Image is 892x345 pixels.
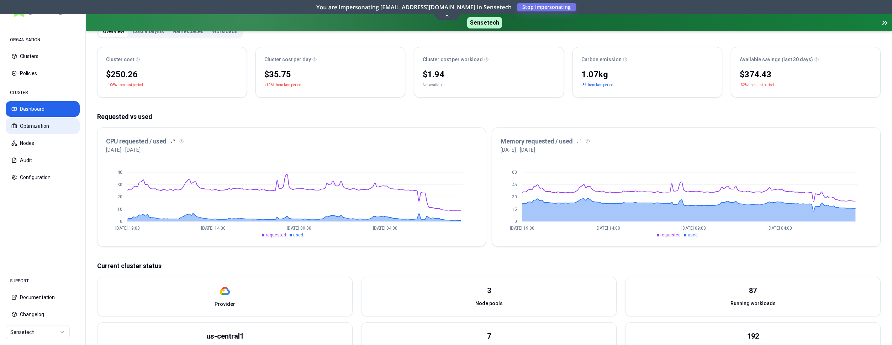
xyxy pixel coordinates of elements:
div: CLUSTER [6,85,80,100]
tspan: 40 [117,170,122,175]
span: requested [660,232,681,237]
button: Dashboard [6,101,80,117]
tspan: 0 [120,219,122,224]
p: +106% from last period [264,82,301,89]
div: SUPPORT [6,274,80,288]
span: Provider [215,300,235,308]
span: used [688,232,698,237]
div: us-central1 [206,331,244,341]
tspan: [DATE] 09:00 [287,226,311,231]
p: Current cluster status [97,261,881,271]
div: Cluster cost per day [264,56,396,63]
tspan: [DATE] 19:00 [510,226,534,231]
div: Carbon emission [581,56,713,63]
tspan: 0 [514,219,517,224]
tspan: 30 [512,194,517,199]
span: Sensetech [467,17,502,28]
div: 192 [747,331,759,341]
p: [DATE] - [DATE] [106,146,141,153]
p: +106% from last period [106,82,143,89]
div: $250.26 [106,69,238,80]
tspan: 45 [512,182,517,187]
button: Clusters [6,48,80,64]
tspan: 30 [117,182,122,187]
img: gcp [220,286,230,296]
p: [DATE] - [DATE] [501,146,535,153]
tspan: [DATE] 19:00 [115,226,140,231]
button: Configuration [6,169,80,185]
div: $35.75 [264,69,396,80]
button: Nodes [6,135,80,151]
button: Optimization [6,118,80,134]
tspan: [DATE] 04:00 [373,226,397,231]
button: Policies [6,66,80,81]
button: Documentation [6,289,80,305]
tspan: [DATE] 14:00 [201,226,226,231]
p: -3% from last period [581,82,613,89]
div: Cluster cost [106,56,238,63]
div: Not available [423,82,444,89]
div: 87 [749,286,757,296]
button: Namespaces [168,26,208,37]
div: 1.07 kg [581,69,713,80]
div: $1.94 [423,69,555,80]
span: Running workloads [730,300,776,307]
tspan: 20 [117,194,122,199]
button: Cost analysis [128,26,168,37]
div: Available savings (last 30 days) [740,56,872,63]
button: Overview [99,26,128,37]
div: 7 [487,331,491,341]
tspan: 60 [512,170,517,175]
tspan: [DATE] 14:00 [596,226,620,231]
div: Cluster cost per workload [423,56,555,63]
button: Workloads [208,26,242,37]
tspan: [DATE] 04:00 [767,226,792,231]
p: Requested vs used [97,112,881,122]
span: requested [266,232,286,237]
tspan: [DATE] 09:00 [681,226,706,231]
div: $374.43 [740,69,872,80]
p: -32% from last period [740,82,774,89]
button: Changelog [6,307,80,322]
div: ORGANISATION [6,33,80,47]
h3: Memory requested / used [501,136,573,146]
span: used [293,232,303,237]
span: Node pools [475,300,503,307]
button: Audit [6,152,80,168]
h3: CPU requested / used [106,136,167,146]
tspan: 15 [512,207,517,212]
tspan: 10 [117,207,122,212]
div: 3 [487,286,491,296]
